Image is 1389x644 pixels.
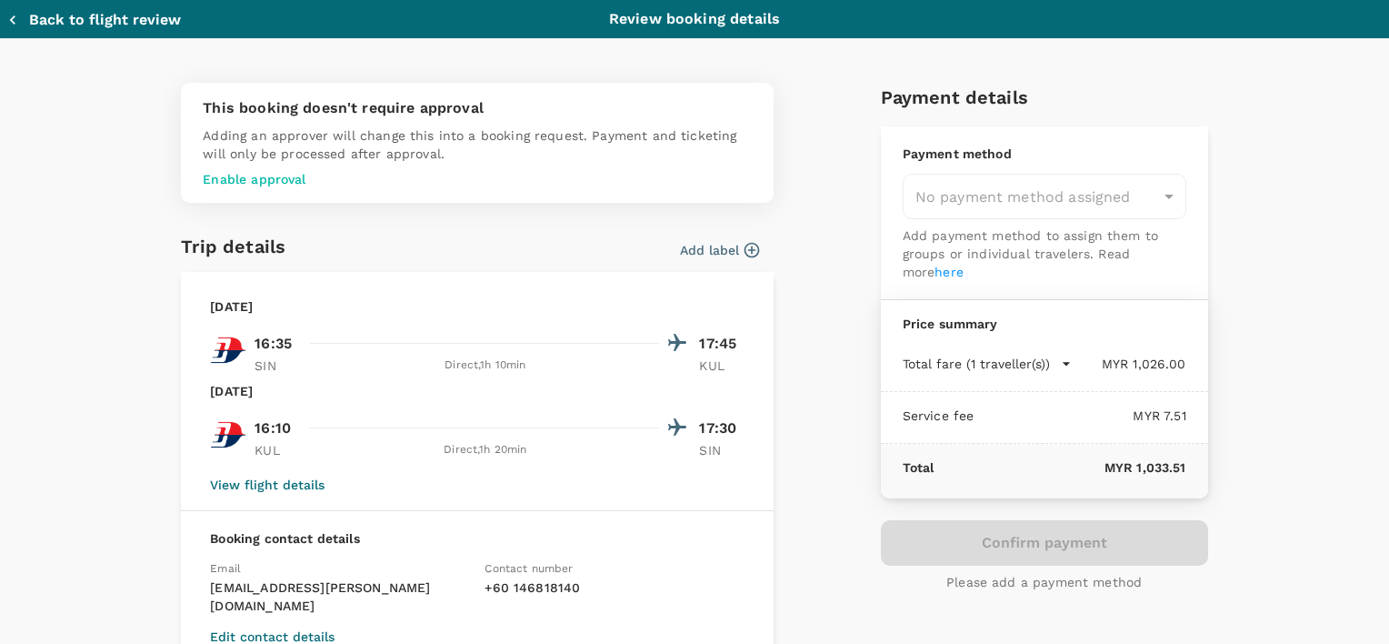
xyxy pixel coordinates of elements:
button: Edit contact details [210,629,335,644]
p: Total fare (1 traveller(s)) [903,355,1050,373]
div: Direct , 1h 20min [311,441,659,459]
p: Enable approval [203,170,752,188]
button: View flight details [210,478,325,492]
button: Add label [680,241,759,259]
img: MH [210,417,246,453]
p: Service fee [903,407,974,425]
h6: Payment details [881,83,1208,112]
p: Payment method [903,145,1186,163]
h6: Trip details [181,232,285,261]
p: KUL [699,357,744,375]
p: 17:30 [699,418,744,439]
p: [EMAIL_ADDRESS][PERSON_NAME][DOMAIN_NAME] [210,579,470,615]
p: Review booking details [609,8,780,30]
p: 16:10 [255,418,291,439]
p: Booking contact details [210,529,744,548]
p: Adding an approver will change this into a booking request. Payment and ticketing will only be pr... [203,126,752,163]
button: Total fare (1 traveller(s)) [903,355,1072,373]
button: Back to flight review [7,11,181,29]
p: Add payment method to assign them to groups or individual travelers. Read more [903,226,1186,281]
p: Total [903,458,934,477]
p: 17:45 [699,333,744,355]
div: No payment method assigned [903,174,1186,219]
p: [DATE] [210,382,253,400]
p: MYR 7.51 [974,407,1185,425]
p: [DATE] [210,297,253,316]
p: KUL [255,441,300,459]
p: Price summary [903,315,1186,333]
p: MYR 1,026.00 [1072,355,1186,373]
p: 16:35 [255,333,292,355]
p: This booking doesn't require approval [203,97,752,119]
img: MH [210,332,246,368]
p: SIN [255,357,300,375]
p: Please add a payment method [946,573,1142,591]
span: Email [210,562,241,575]
a: here [934,265,964,279]
span: Contact number [485,562,573,575]
p: SIN [699,441,744,459]
p: + 60 146818140 [485,579,744,597]
p: MYR 1,033.51 [934,458,1185,477]
div: Direct , 1h 10min [311,357,659,375]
